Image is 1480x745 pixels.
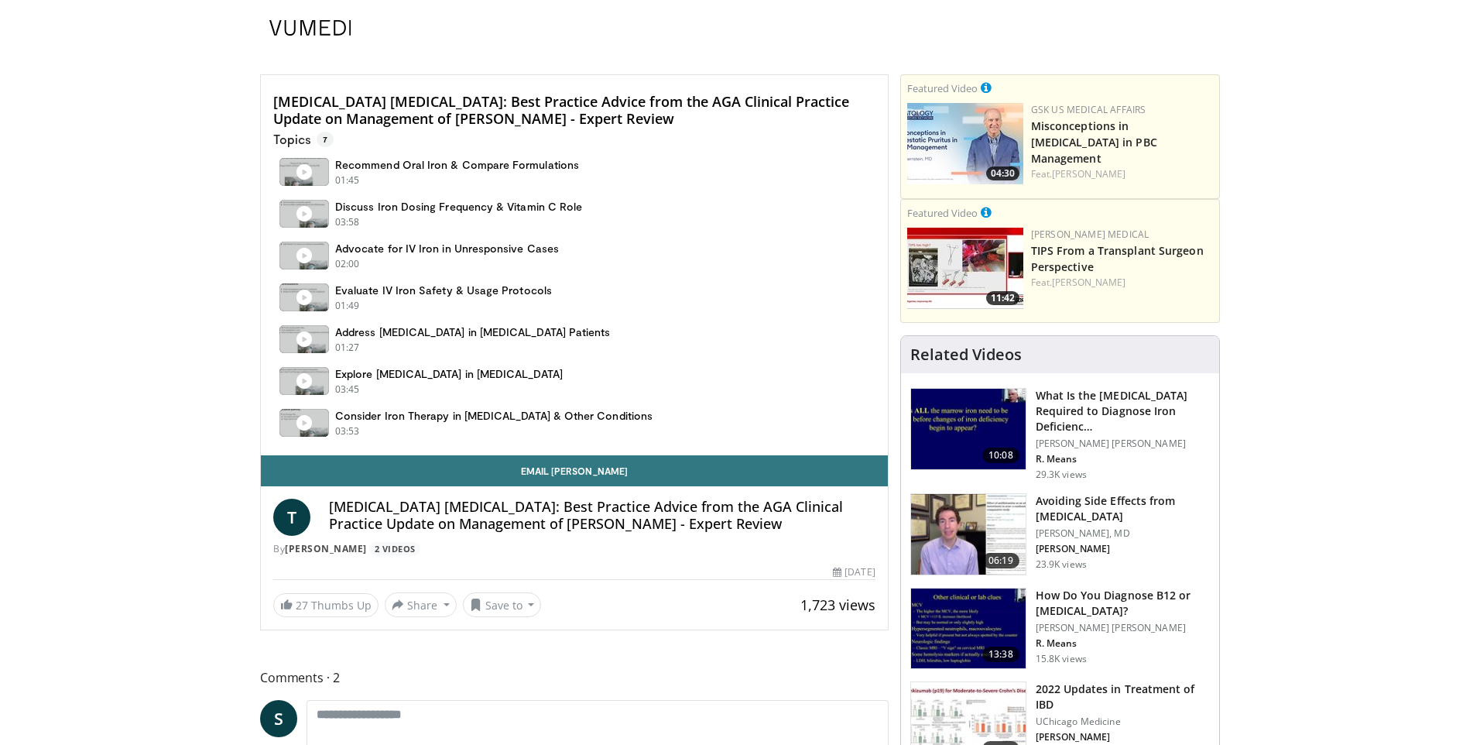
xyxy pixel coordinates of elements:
p: [PERSON_NAME] [PERSON_NAME] [1036,438,1210,450]
span: 13:38 [982,647,1019,662]
span: 10:08 [982,448,1019,463]
p: 23.9K views [1036,558,1087,571]
span: 04:30 [986,167,1019,180]
h4: [MEDICAL_DATA] [MEDICAL_DATA]: Best Practice Advice from the AGA Clinical Practice Update on Mana... [273,94,875,127]
a: 11:42 [907,228,1023,309]
img: 15adaf35-b496-4260-9f93-ea8e29d3ece7.150x105_q85_crop-smart_upscale.jpg [911,389,1026,469]
a: 04:30 [907,103,1023,184]
span: 7 [317,132,334,147]
div: By [273,542,875,556]
h4: Evaluate IV Iron Safety & Usage Protocols [335,283,552,297]
h4: Discuss Iron Dosing Frequency & Vitamin C Role [335,200,582,214]
a: [PERSON_NAME] [1052,167,1125,180]
a: 06:19 Avoiding Side Effects from [MEDICAL_DATA] [PERSON_NAME], MD [PERSON_NAME] 23.9K views [910,493,1210,575]
span: 11:42 [986,291,1019,305]
a: This is paid for by Gore Medical [981,204,992,221]
p: 02:00 [335,257,360,271]
p: John Barbieri [1036,543,1210,555]
a: Misconceptions in [MEDICAL_DATA] in PBC Management [1031,118,1157,166]
div: Feat. [1031,167,1213,181]
img: 172d2151-0bab-4046-8dbc-7c25e5ef1d9f.150x105_q85_crop-smart_upscale.jpg [911,589,1026,669]
a: Email [PERSON_NAME] [261,455,888,486]
p: Robert Means [1036,637,1210,650]
p: 03:58 [335,215,360,229]
a: TIPS From a Transplant Surgeon Perspective [1031,243,1204,274]
a: S [260,700,297,737]
p: 01:49 [335,299,360,313]
h4: Advocate for IV Iron in Unresponsive Cases [335,242,559,256]
p: [PERSON_NAME] [PERSON_NAME] [1036,622,1210,634]
a: 2 Videos [369,542,420,555]
p: UChicago Medicine [1036,716,1210,728]
a: GSK US Medical Affairs [1031,103,1146,116]
img: 4003d3dc-4d84-4588-a4af-bb6b84f49ae6.150x105_q85_crop-smart_upscale.jpg [907,228,1023,309]
h4: Consider Iron Therapy in [MEDICAL_DATA] & Other Conditions [335,409,653,423]
a: This is paid for by GSK US Medical Affairs [981,79,992,96]
h3: What Is the Serum Ferritin Level Required to Diagnose Iron Deficiency? [1036,388,1210,434]
img: aa8aa058-1558-4842-8c0c-0d4d7a40e65d.jpg.150x105_q85_crop-smart_upscale.jpg [907,103,1023,184]
p: 01:45 [335,173,360,187]
p: Robert Means [1036,453,1210,465]
p: 03:45 [335,383,360,397]
span: 27 [296,598,308,613]
a: 10:08 What Is the [MEDICAL_DATA] Required to Diagnose Iron Deficienc… [PERSON_NAME] [PERSON_NAME]... [910,388,1210,481]
div: [DATE] [833,565,875,579]
a: [PERSON_NAME] Medical [1031,228,1149,241]
a: [PERSON_NAME] [1052,276,1125,289]
a: T [273,499,310,536]
h4: Address [MEDICAL_DATA] in [MEDICAL_DATA] Patients [335,325,610,339]
a: 27 Thumbs Up [273,593,379,617]
button: Share [385,592,457,617]
h4: Related Videos [910,345,1022,364]
span: 1,723 views [800,596,875,614]
span: Comments 2 [260,668,889,688]
button: Save to [463,592,542,617]
div: Feat. [1031,276,1213,290]
h4: Explore [MEDICAL_DATA] in [MEDICAL_DATA] [335,367,563,381]
a: 13:38 How Do You Diagnose B12 or [MEDICAL_DATA]? [PERSON_NAME] [PERSON_NAME] R. Means 15.8K views [910,588,1210,670]
small: Featured Video [907,81,978,95]
p: 29.3K views [1036,469,1087,481]
img: VuMedi Logo [269,20,351,36]
small: Featured Video [907,206,978,220]
p: [PERSON_NAME], MD [1036,527,1210,540]
h3: Avoiding Side Effects from [MEDICAL_DATA] [1036,493,1210,524]
h4: Recommend Oral Iron & Compare Formulations [335,158,579,172]
p: 01:27 [335,341,360,355]
img: 6f9900f7-f6e7-4fd7-bcbb-2a1dc7b7d476.150x105_q85_crop-smart_upscale.jpg [911,494,1026,575]
p: 03:53 [335,424,360,438]
p: David T. Rubin [1036,731,1210,743]
p: Topics [273,132,334,147]
h3: How Do You Diagnose B12 or [MEDICAL_DATA]? [1036,588,1210,619]
a: [PERSON_NAME] [285,542,367,555]
span: 06:19 [982,553,1019,568]
p: 15.8K views [1036,653,1087,665]
h3: 2022 Updates in Treatment of IBD [1036,681,1210,712]
h4: [MEDICAL_DATA] [MEDICAL_DATA]: Best Practice Advice from the AGA Clinical Practice Update on Mana... [329,499,875,532]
